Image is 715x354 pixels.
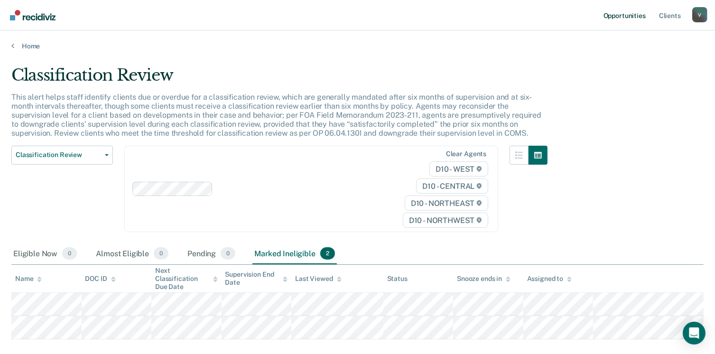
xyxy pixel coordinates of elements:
div: Name [15,275,42,283]
div: V [692,7,707,22]
span: D10 - NORTHWEST [403,213,488,228]
div: Open Intercom Messenger [683,322,706,345]
div: Marked Ineligible2 [252,243,337,264]
div: Status [387,275,408,283]
span: D10 - CENTRAL [416,178,488,194]
div: Pending0 [186,243,237,264]
div: Next Classification Due Date [155,267,218,290]
div: DOC ID [85,275,116,283]
span: 0 [154,247,168,260]
div: Snooze ends in [457,275,511,283]
p: This alert helps staff identify clients due or overdue for a classification review, which are gen... [11,93,541,138]
img: Recidiviz [10,10,56,20]
span: 2 [320,247,335,260]
span: D10 - WEST [429,161,488,177]
div: Last Viewed [295,275,341,283]
button: Classification Review [11,146,113,165]
div: Assigned to [527,275,572,283]
button: Profile dropdown button [692,7,707,22]
div: Almost Eligible0 [94,243,170,264]
span: D10 - NORTHEAST [405,196,488,211]
div: Eligible Now0 [11,243,79,264]
span: 0 [62,247,77,260]
span: 0 [221,247,235,260]
div: Supervision End Date [225,270,288,287]
a: Home [11,42,704,50]
span: Classification Review [16,151,101,159]
div: Classification Review [11,65,548,93]
div: Clear agents [446,150,486,158]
